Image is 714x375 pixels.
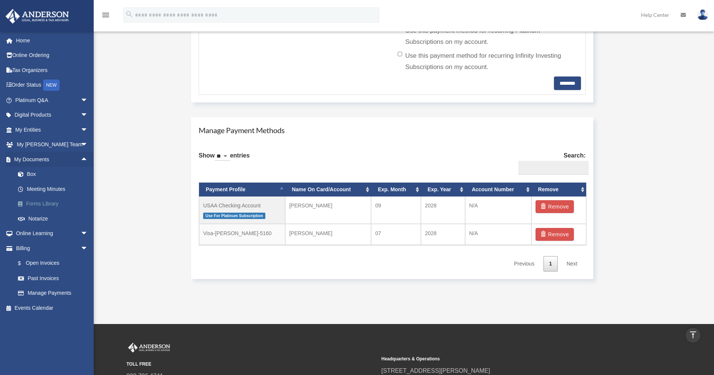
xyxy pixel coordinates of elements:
input: Use this payment method for recurring Infinity Investing Subscriptions on my account. [398,52,402,56]
td: 09 [371,196,421,224]
a: [STREET_ADDRESS][PERSON_NAME] [382,367,490,374]
a: Home [5,33,99,48]
span: arrow_drop_down [81,226,96,241]
td: 2028 [421,224,465,245]
span: arrow_drop_down [81,93,96,108]
small: TOLL FREE [127,360,376,368]
span: arrow_drop_down [81,108,96,123]
label: Search: [515,150,586,175]
td: [PERSON_NAME] [285,196,371,224]
a: Tax Organizers [5,63,99,78]
a: menu [101,13,110,19]
a: Billingarrow_drop_down [5,241,99,256]
button: Remove [536,228,574,241]
a: Box [10,167,99,182]
a: Notarize [10,211,99,226]
img: Anderson Advisors Platinum Portal [3,9,71,24]
a: My [PERSON_NAME] Teamarrow_drop_down [5,137,99,152]
a: 1 [543,256,558,271]
a: $Open Invoices [10,256,99,271]
a: Past Invoices [10,271,99,286]
button: Remove [536,200,574,213]
span: $ [22,259,26,268]
span: arrow_drop_down [81,122,96,138]
label: Use this payment method for recurring Platinum Subscriptions on my account. [398,25,575,48]
a: Previous [508,256,540,271]
a: Next [561,256,583,271]
label: Use this payment method for recurring Infinity Investing Subscriptions on my account. [398,50,575,73]
span: arrow_drop_down [81,137,96,153]
i: vertical_align_top [689,330,698,339]
a: Digital Productsarrow_drop_down [5,108,99,123]
a: My Entitiesarrow_drop_down [5,122,99,137]
a: Forms Library [10,196,99,211]
h4: Manage Payment Methods [199,125,586,135]
td: Visa-[PERSON_NAME]-5160 [199,224,285,245]
a: vertical_align_top [685,327,701,343]
td: 2028 [421,196,465,224]
a: Platinum Q&Aarrow_drop_down [5,93,99,108]
td: N/A [465,196,531,224]
td: USAA Checking Account [199,196,285,224]
td: N/A [465,224,531,245]
i: search [125,10,133,18]
img: User Pic [697,9,708,20]
i: menu [101,10,110,19]
input: Search: [518,161,589,175]
a: Online Ordering [5,48,99,63]
a: Online Learningarrow_drop_down [5,226,99,241]
td: [PERSON_NAME] [285,224,371,245]
label: Show entries [199,150,250,168]
a: Events Calendar [5,300,99,315]
a: My Documentsarrow_drop_up [5,152,99,167]
span: Use For Platinum Subscription [203,213,265,219]
th: Remove: activate to sort column ascending [531,183,586,196]
a: Meeting Minutes [10,181,99,196]
a: Manage Payments [10,286,96,301]
td: 07 [371,224,421,245]
th: Exp. Month: activate to sort column ascending [371,183,421,196]
th: Name On Card/Account: activate to sort column ascending [285,183,371,196]
div: NEW [43,79,60,91]
th: Payment Profile: activate to sort column descending [199,183,285,196]
small: Headquarters & Operations [382,355,631,363]
select: Showentries [215,152,230,161]
span: arrow_drop_up [81,152,96,167]
span: arrow_drop_down [81,241,96,256]
th: Account Number: activate to sort column ascending [465,183,531,196]
img: Anderson Advisors Platinum Portal [127,343,172,352]
th: Exp. Year: activate to sort column ascending [421,183,465,196]
a: Order StatusNEW [5,78,99,93]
